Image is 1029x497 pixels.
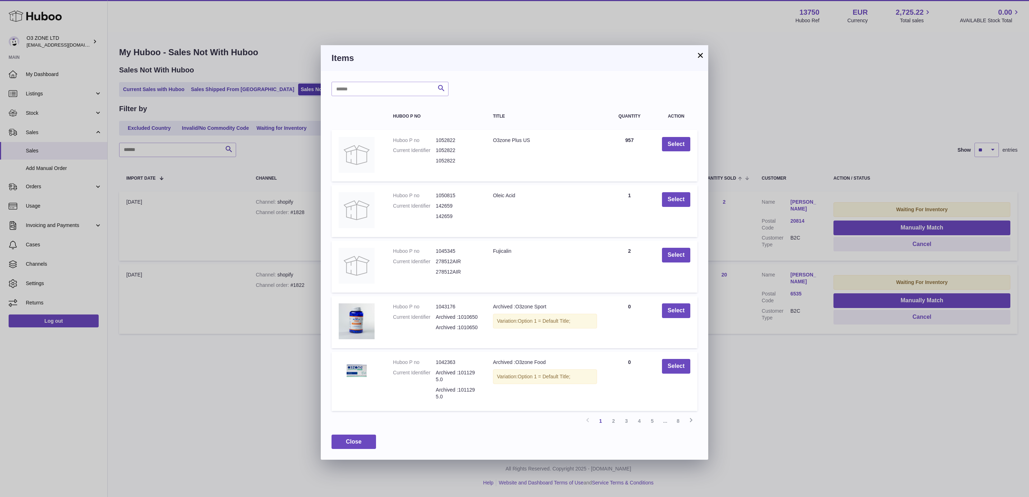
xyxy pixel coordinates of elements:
[339,137,375,173] img: O3zone Plus US
[633,415,646,427] a: 4
[662,303,690,318] button: Select
[436,359,479,366] dd: 1042363
[346,439,362,445] span: Close
[604,185,655,237] td: 1
[659,415,672,427] span: ...
[393,137,436,144] dt: Huboo P no
[436,157,479,164] dd: 1052822
[662,359,690,374] button: Select
[655,107,697,126] th: Action
[393,203,436,209] dt: Current Identifier
[436,314,479,321] dd: Archived :1010650
[393,248,436,255] dt: Huboo P no
[493,314,597,328] div: Variation:
[518,374,570,379] span: Option 1 = Default Title;
[436,324,479,331] dd: Archived :1010650
[332,435,376,449] button: Close
[339,248,375,284] img: Fujicalin
[393,314,436,321] dt: Current Identifier
[339,303,375,339] img: Archived :O3zone Sport
[672,415,685,427] a: 8
[486,107,604,126] th: Title
[393,258,436,265] dt: Current Identifier
[393,192,436,199] dt: Huboo P no
[604,352,655,411] td: 0
[436,369,479,383] dd: Archived :1011295.0
[436,203,479,209] dd: 142659
[436,303,479,310] dd: 1043176
[393,303,436,310] dt: Huboo P no
[604,130,655,182] td: 957
[493,192,597,199] div: Oleic Acid
[696,51,705,60] button: ×
[436,258,479,265] dd: 278512AIR
[332,52,697,64] h3: Items
[662,248,690,262] button: Select
[436,269,479,275] dd: 278512AIR
[493,359,597,366] div: Archived :O3zone Food
[436,387,479,400] dd: Archived :1011295.0
[393,147,436,154] dt: Current Identifier
[393,359,436,366] dt: Huboo P no
[493,303,597,310] div: Archived :O3zone Sport
[393,369,436,383] dt: Current Identifier
[646,415,659,427] a: 5
[493,248,597,255] div: Fujicalin
[662,137,690,152] button: Select
[436,248,479,255] dd: 1045345
[386,107,486,126] th: Huboo P no
[339,192,375,228] img: Oleic Acid
[518,318,570,324] span: Option 1 = Default Title;
[436,213,479,220] dd: 142659
[594,415,607,427] a: 1
[607,415,620,427] a: 2
[339,359,375,382] img: Archived :O3zone Food
[493,137,597,144] div: O3zone Plus US
[436,192,479,199] dd: 1050815
[604,241,655,293] td: 2
[436,147,479,154] dd: 1052822
[604,107,655,126] th: Quantity
[436,137,479,144] dd: 1052822
[493,369,597,384] div: Variation:
[662,192,690,207] button: Select
[620,415,633,427] a: 3
[604,296,655,348] td: 0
